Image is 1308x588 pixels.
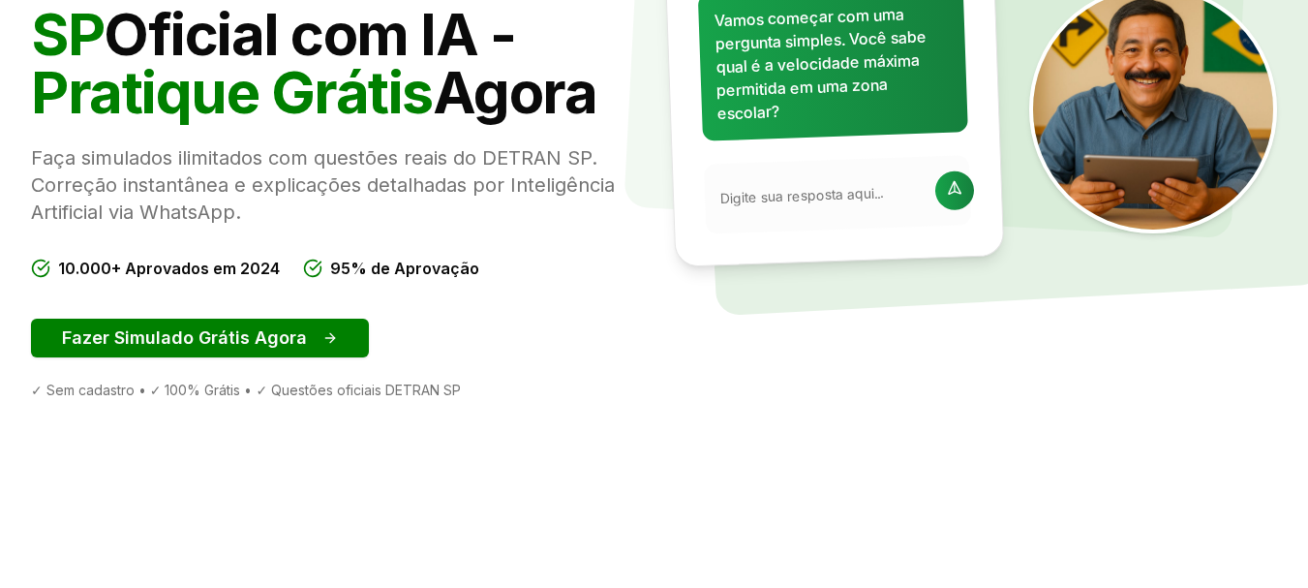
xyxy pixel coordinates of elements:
[31,319,369,357] button: Fazer Simulado Grátis Agora
[330,257,479,280] span: 95% de Aprovação
[714,1,952,125] p: Vamos começar com uma pergunta simples. Você sabe qual é a velocidade máxima permitida em uma zon...
[31,57,433,127] span: Pratique Grátis
[31,381,639,400] div: ✓ Sem cadastro • ✓ 100% Grátis • ✓ Questões oficiais DETRAN SP
[31,144,639,226] p: Faça simulados ilimitados com questões reais do DETRAN SP. Correção instantânea e explicações det...
[58,257,280,280] span: 10.000+ Aprovados em 2024
[719,182,924,208] input: Digite sua resposta aqui...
